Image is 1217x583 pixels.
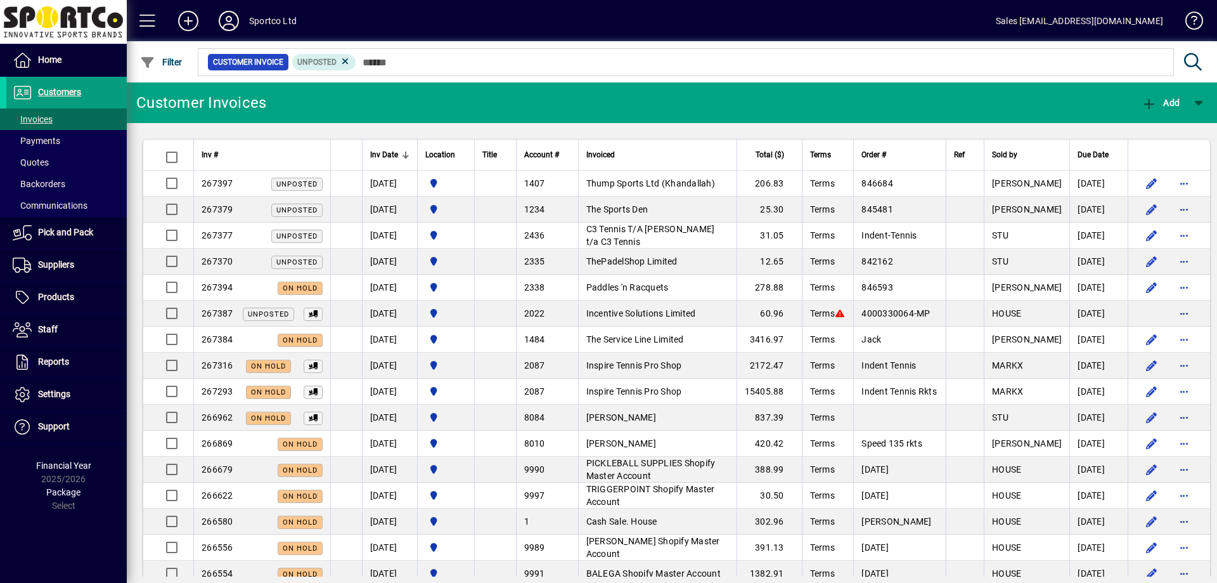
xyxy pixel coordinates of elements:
td: 206.83 [737,171,802,197]
div: Account # [524,148,570,162]
span: 267384 [202,334,233,344]
span: Inv # [202,148,218,162]
span: Backorders [13,179,65,189]
div: Customer Invoices [136,93,266,113]
span: Sportco Ltd Warehouse [425,202,467,216]
span: Home [38,55,61,65]
span: Support [38,421,70,431]
button: More options [1174,459,1194,480]
span: On hold [283,518,318,527]
span: Sportco Ltd Warehouse [425,176,467,190]
span: 2338 [524,282,545,292]
span: Terms [810,386,835,396]
span: Terms [810,282,835,292]
td: 30.50 [737,483,802,509]
td: 2172.47 [737,353,802,379]
div: Due Date [1078,148,1120,162]
button: Add [168,10,209,32]
div: Title [482,148,508,162]
button: More options [1174,329,1194,350]
span: [DATE] [861,464,889,475]
td: [DATE] [1069,275,1128,301]
span: Payments [13,136,60,146]
div: Invoiced [586,148,729,162]
td: [DATE] [362,379,417,405]
span: Invoices [13,114,53,124]
span: BALEGA Shopify Master Account [586,568,721,579]
span: Terms [810,230,835,240]
td: [DATE] [1069,353,1128,379]
div: Total ($) [745,148,795,162]
span: Sportco Ltd Warehouse [425,332,467,346]
span: 846593 [861,282,893,292]
span: Settings [38,389,70,399]
a: Backorders [6,173,127,195]
button: Edit [1141,407,1161,428]
td: 15405.88 [737,379,802,405]
span: On hold [283,570,318,579]
td: [DATE] [1069,535,1128,561]
td: 60.96 [737,301,802,327]
span: 267394 [202,282,233,292]
button: Edit [1141,173,1161,193]
span: On hold [283,544,318,553]
a: Invoices [6,108,127,130]
td: [DATE] [1069,197,1128,223]
button: Edit [1141,329,1161,350]
span: Sportco Ltd Warehouse [425,280,467,294]
span: [PERSON_NAME] [861,516,931,527]
span: 4000330064-MP [861,308,930,318]
div: Inv Date [370,148,409,162]
span: 8084 [524,412,545,423]
span: Sportco Ltd Warehouse [425,358,467,372]
div: Sales [EMAIL_ADDRESS][DOMAIN_NAME] [996,11,1163,31]
button: Edit [1141,537,1161,558]
span: Speed 135 rkts [861,438,922,449]
span: Sportco Ltd Warehouse [425,488,467,502]
td: [DATE] [1069,483,1128,509]
span: Sportco Ltd Warehouse [425,436,467,450]
span: Sportco Ltd Warehouse [425,514,467,528]
span: Add [1142,98,1180,108]
span: 266962 [202,412,233,423]
a: Quotes [6,152,127,173]
td: 31.05 [737,223,802,249]
span: [DATE] [861,568,889,579]
button: More options [1174,173,1194,193]
span: Incentive Solutions Limited [586,308,696,318]
button: More options [1174,537,1194,558]
span: [DATE] [861,542,889,553]
button: Edit [1141,225,1161,246]
span: 846684 [861,178,893,188]
span: On hold [251,362,286,370]
span: The Service Line Limited [586,334,684,344]
td: 25.30 [737,197,802,223]
span: 2087 [524,386,545,396]
span: Customers [38,87,81,97]
span: Financial Year [36,461,91,471]
span: Indent-Tennis [861,230,917,240]
span: 9997 [524,490,545,501]
td: [DATE] [362,405,417,431]
span: Total ($) [756,148,784,162]
button: More options [1174,303,1194,324]
span: ThePadelShop Limited [586,256,678,266]
td: [DATE] [1069,379,1128,405]
span: On hold [283,284,318,292]
span: Jack [861,334,881,344]
span: PICKLEBALL SUPPLIES Shopify Master Account [586,458,716,481]
td: 388.99 [737,457,802,483]
span: Terms [810,334,835,344]
span: Products [38,292,74,302]
span: Title [482,148,497,162]
td: 391.13 [737,535,802,561]
span: Sportco Ltd Warehouse [425,540,467,554]
span: 845481 [861,204,893,214]
span: Inv Date [370,148,398,162]
span: STU [992,412,1008,423]
td: [DATE] [362,483,417,509]
span: Quotes [13,157,49,167]
div: Inv # [202,148,323,162]
span: Sportco Ltd Warehouse [425,254,467,268]
button: More options [1174,277,1194,298]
